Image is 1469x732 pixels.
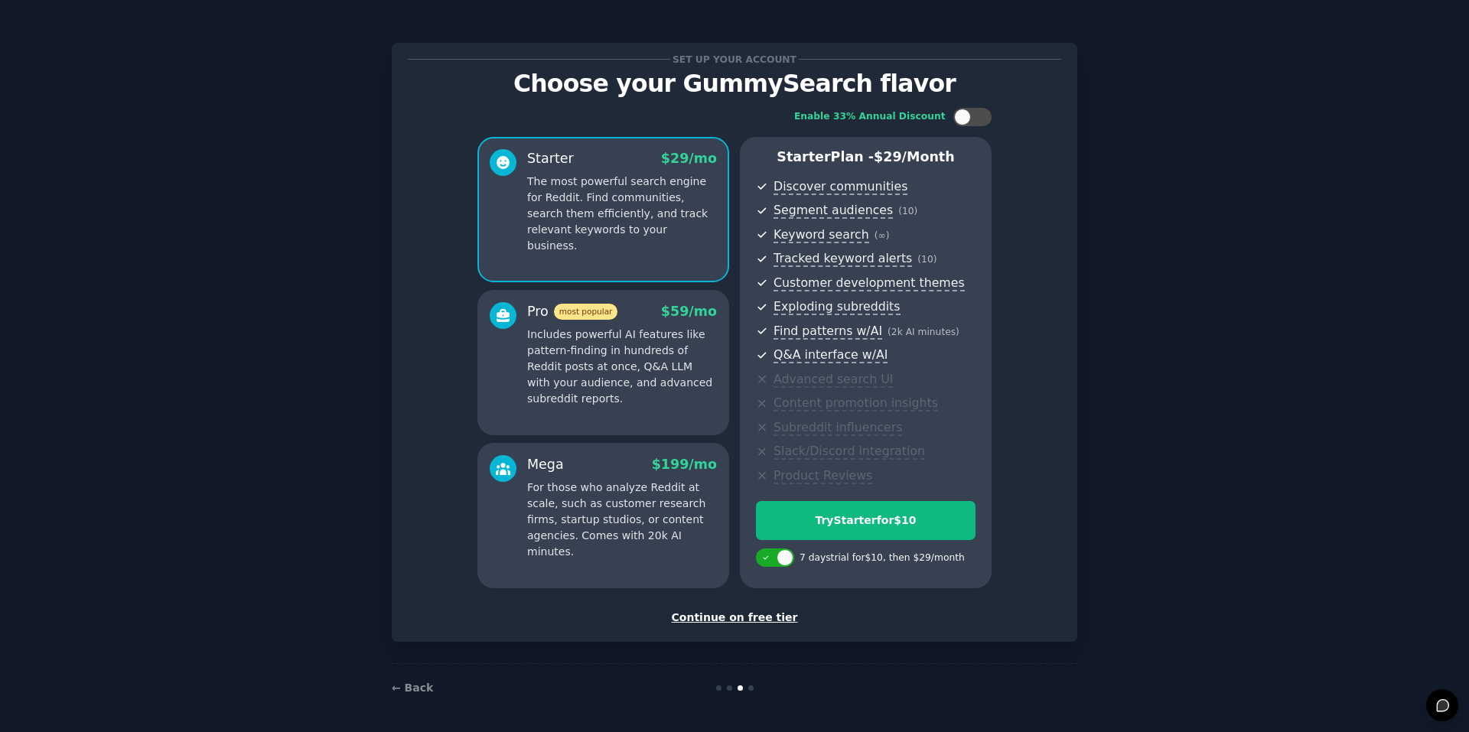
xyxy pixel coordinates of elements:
span: ( 2k AI minutes ) [888,327,959,337]
p: Includes powerful AI features like pattern-finding in hundreds of Reddit posts at once, Q&A LLM w... [527,327,717,407]
span: ( 10 ) [898,206,917,216]
div: Starter [527,149,574,168]
span: Customer development themes [774,275,965,291]
span: $ 199 /mo [652,457,717,472]
p: For those who analyze Reddit at scale, such as customer research firms, startup studios, or conte... [527,480,717,560]
span: $ 59 /mo [661,304,717,319]
a: ← Back [392,682,433,694]
p: Choose your GummySearch flavor [408,70,1061,97]
button: TryStarterfor$10 [756,501,976,540]
span: ( ∞ ) [875,230,890,241]
span: Content promotion insights [774,395,938,412]
span: $ 29 /mo [661,151,717,166]
span: Find patterns w/AI [774,324,882,340]
div: 7 days trial for $10 , then $ 29 /month [800,551,965,565]
span: Advanced search UI [774,372,893,388]
p: The most powerful search engine for Reddit. Find communities, search them efficiently, and track ... [527,174,717,254]
span: Exploding subreddits [774,299,900,315]
span: Set up your account [670,51,800,67]
span: ( 10 ) [917,254,936,265]
div: Mega [527,455,564,474]
span: Subreddit influencers [774,420,902,436]
span: $ 29 /month [874,149,955,164]
span: Product Reviews [774,468,872,484]
div: Continue on free tier [408,610,1061,626]
span: Segment audiences [774,203,893,219]
span: Tracked keyword alerts [774,251,912,267]
div: Try Starter for $10 [757,512,975,529]
p: Starter Plan - [756,148,976,167]
span: Discover communities [774,179,907,195]
div: Enable 33% Annual Discount [794,110,946,124]
span: most popular [554,304,618,320]
div: Pro [527,302,617,321]
span: Q&A interface w/AI [774,347,888,363]
span: Keyword search [774,227,869,243]
span: Slack/Discord integration [774,444,925,460]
